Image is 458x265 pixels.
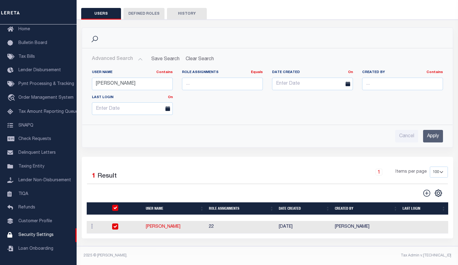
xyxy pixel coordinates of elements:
span: Refunds [18,205,35,210]
span: Loan Onboarding [18,247,53,251]
span: Lender Non-Disbursement [18,178,71,182]
span: Check Requests [18,137,51,141]
button: Advanced Search [92,53,143,65]
label: Last Login [87,95,177,100]
button: USERS [81,8,121,20]
label: Result [97,171,117,181]
span: Bulletin Board [18,41,47,45]
span: Tax Bills [18,55,35,59]
th: User Name: activate to sort column ascending [143,202,206,215]
label: Role Assignments [182,70,263,75]
span: TIQA [18,192,28,196]
button: DEFINED ROLES [123,8,165,20]
input: Enter Date [272,78,353,90]
input: Apply [423,130,443,142]
button: Save Search [148,53,183,65]
a: 1 [376,169,382,175]
td: 22 [206,221,276,234]
input: ... [182,78,263,90]
span: Home [18,27,30,31]
a: [PERSON_NAME] [146,225,180,229]
input: Enter Date [92,102,173,115]
th: UserID [108,202,143,215]
span: Lender Disbursement [18,68,61,72]
span: Items per page [396,169,427,175]
label: Created By [362,70,443,75]
span: Delinquent Letters [18,151,56,155]
label: User Name [92,70,173,75]
span: Order Management System [18,96,74,100]
span: Customer Profile [18,219,52,223]
a: Contains [156,71,173,74]
a: On [348,71,353,74]
th: Created By: activate to sort column ascending [332,202,400,215]
th: Role Assignments: activate to sort column ascending [206,202,276,215]
div: 2025 © [PERSON_NAME]. [79,253,267,258]
button: Clear Search [183,53,217,65]
i: travel_explore [7,94,17,102]
span: Pymt Processing & Tracking [18,82,74,86]
span: Taxing Entity [18,164,44,169]
td: [PERSON_NAME] [332,221,400,234]
a: Contains [426,71,443,74]
td: [DATE] [276,221,332,234]
span: Tax Amount Reporting Queue [18,110,78,114]
span: 1 [92,173,96,179]
label: Date Created [267,70,358,75]
input: Cancel [395,130,418,142]
th: Last Login: activate to sort column ascending [400,202,448,215]
span: SNAPQ [18,123,33,127]
a: On [168,96,173,99]
input: ... [92,78,173,90]
button: HISTORY [167,8,207,20]
span: Security Settings [18,233,54,237]
a: Equals [251,71,263,74]
input: ... [362,78,443,90]
th: Date Created: activate to sort column ascending [276,202,332,215]
div: Tax Admin v.[TECHNICAL_ID] [272,253,451,258]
